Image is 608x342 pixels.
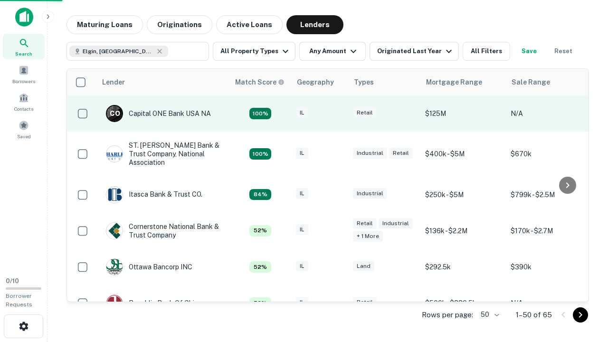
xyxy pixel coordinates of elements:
button: Originated Last Year [370,42,459,61]
div: IL [296,224,308,235]
span: 0 / 10 [6,277,19,285]
img: picture [106,187,123,203]
div: Capitalize uses an advanced AI algorithm to match your search with the best lender. The match sco... [249,148,271,160]
td: $500k - $880.5k [420,285,506,321]
td: $250k - $5M [420,177,506,213]
th: Sale Range [506,69,591,95]
h6: Match Score [235,77,283,87]
div: Lender [102,76,125,88]
a: Contacts [3,89,45,114]
img: picture [106,259,123,275]
div: Geography [297,76,334,88]
td: $670k [506,132,591,177]
td: $170k - $2.7M [506,213,591,249]
div: IL [296,148,308,159]
a: Search [3,34,45,59]
div: ST. [PERSON_NAME] Bank & Trust Company, National Association [106,141,220,167]
th: Geography [291,69,348,95]
button: Save your search to get updates of matches that match your search criteria. [514,42,544,61]
div: Retail [389,148,413,159]
div: + 1 more [353,231,383,242]
img: picture [106,295,123,311]
span: Borrowers [12,77,35,85]
div: IL [296,188,308,199]
a: Borrowers [3,61,45,87]
button: Originations [147,15,212,34]
td: $400k - $5M [420,132,506,177]
span: Saved [17,133,31,140]
button: All Property Types [213,42,295,61]
div: Mortgage Range [426,76,482,88]
div: Capital ONE Bank USA NA [106,105,211,122]
th: Mortgage Range [420,69,506,95]
p: Rows per page: [422,309,473,321]
button: Any Amount [299,42,366,61]
iframe: Chat Widget [560,266,608,312]
td: $799k - $2.5M [506,177,591,213]
a: Saved [3,116,45,142]
div: Industrial [353,148,387,159]
th: Types [348,69,420,95]
span: Elgin, [GEOGRAPHIC_DATA], [GEOGRAPHIC_DATA] [83,47,154,56]
div: Sale Range [512,76,550,88]
button: Active Loans [216,15,283,34]
button: All Filters [463,42,510,61]
button: Reset [548,42,579,61]
div: Capitalize uses an advanced AI algorithm to match your search with the best lender. The match sco... [249,189,271,200]
td: N/A [506,95,591,132]
th: Lender [96,69,229,95]
div: Capitalize uses an advanced AI algorithm to match your search with the best lender. The match sco... [249,297,271,309]
div: Industrial [353,188,387,199]
div: Retail [353,297,377,308]
div: IL [296,107,308,118]
button: Lenders [286,15,343,34]
img: capitalize-icon.png [15,8,33,27]
th: Capitalize uses an advanced AI algorithm to match your search with the best lender. The match sco... [229,69,291,95]
td: $125M [420,95,506,132]
div: Cornerstone National Bank & Trust Company [106,222,220,239]
div: Capitalize uses an advanced AI algorithm to match your search with the best lender. The match sco... [249,108,271,119]
div: Types [354,76,374,88]
img: picture [106,146,123,162]
div: Industrial [379,218,413,229]
div: Itasca Bank & Trust CO. [106,186,202,203]
div: Capitalize uses an advanced AI algorithm to match your search with the best lender. The match sco... [249,261,271,273]
td: $390k [506,249,591,285]
div: IL [296,297,308,308]
span: Borrower Requests [6,293,32,308]
img: picture [106,223,123,239]
div: Ottawa Bancorp INC [106,258,192,275]
td: $136k - $2.2M [420,213,506,249]
div: Land [353,261,374,272]
button: Maturing Loans [66,15,143,34]
p: C O [110,109,120,119]
p: 1–50 of 65 [516,309,552,321]
span: Contacts [14,105,33,113]
div: Capitalize uses an advanced AI algorithm to match your search with the best lender. The match sco... [249,225,271,237]
td: N/A [506,285,591,321]
div: Republic Bank Of Chicago [106,294,210,312]
div: Retail [353,218,377,229]
div: IL [296,261,308,272]
button: Go to next page [573,307,588,323]
td: $292.5k [420,249,506,285]
div: Capitalize uses an advanced AI algorithm to match your search with the best lender. The match sco... [235,77,285,87]
span: Search [15,50,32,57]
div: Originated Last Year [377,46,455,57]
div: 50 [477,308,501,322]
div: Retail [353,107,377,118]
